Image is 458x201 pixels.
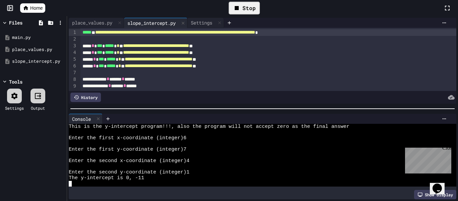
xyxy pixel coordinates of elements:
div: Settings [5,105,24,111]
div: 1 [69,29,77,36]
div: 8 [69,76,77,83]
div: Console [69,114,103,124]
div: place_values.py [69,19,116,26]
iframe: chat widget [402,145,451,173]
span: Enter the first y-coordinate (integer)7 [69,147,186,152]
div: 6 [69,63,77,69]
iframe: chat widget [430,174,451,194]
div: slope_intercept.py [124,18,187,28]
div: slope_intercept.py [124,19,179,27]
div: History [70,93,101,102]
div: slope_intercept.py [12,58,64,65]
div: 5 [69,56,77,63]
div: Tools [9,78,22,85]
div: Output [31,105,45,111]
div: main.py [12,34,64,41]
div: 9 [69,83,77,90]
div: 10 [69,90,77,96]
span: The y-intercept is 0, -11 [69,175,144,181]
span: Home [30,5,43,11]
div: Show display [414,190,456,199]
span: Enter the second x-coordinate (integer)4 [69,158,189,164]
div: Console [69,115,94,122]
div: Files [9,19,22,26]
div: place_values.py [12,46,64,53]
span: Enter the first x-coordinate (integer)6 [69,135,186,141]
span: This is the y-intercept program!!!, also the program will not accept zero as the final answer [69,124,349,130]
div: 7 [69,69,77,76]
div: 4 [69,49,77,56]
div: 2 [69,36,77,43]
div: Stop [229,2,260,14]
a: Home [20,3,45,13]
div: Chat with us now!Close [3,3,46,43]
div: Settings [187,18,224,28]
div: 3 [69,43,77,49]
div: place_values.py [69,18,124,28]
span: Enter the second y-coordinate (integer)1 [69,169,189,175]
div: Settings [187,19,216,26]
